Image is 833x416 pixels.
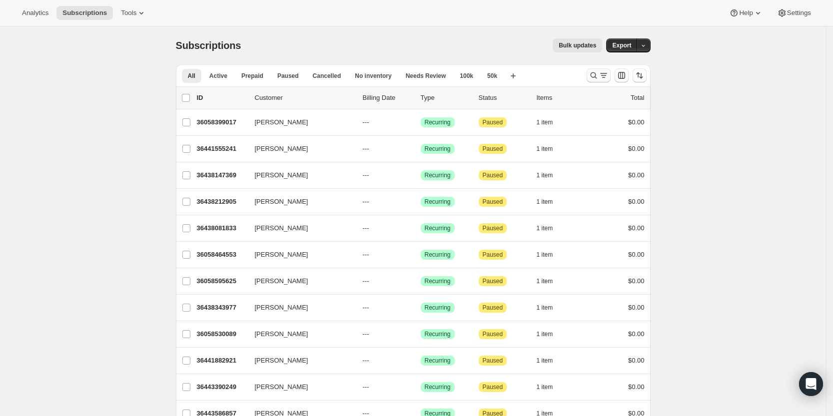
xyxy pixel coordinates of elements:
[56,6,113,20] button: Subscriptions
[633,68,647,82] button: Sort the results
[628,330,645,338] span: $0.00
[483,383,503,391] span: Paused
[460,72,473,80] span: 100k
[483,304,503,312] span: Paused
[537,354,564,368] button: 1 item
[249,247,349,263] button: [PERSON_NAME]
[255,170,308,180] span: [PERSON_NAME]
[255,303,308,313] span: [PERSON_NAME]
[355,72,391,80] span: No inventory
[537,301,564,315] button: 1 item
[313,72,341,80] span: Cancelled
[197,144,247,154] p: 36441555241
[483,277,503,285] span: Paused
[537,168,564,182] button: 1 item
[363,198,369,205] span: ---
[505,69,521,83] button: Create new view
[197,382,247,392] p: 36443390249
[615,68,629,82] button: Customize table column order and visibility
[197,221,645,235] div: 36438081833[PERSON_NAME]---SuccessRecurringAttentionPaused1 item$0.00
[197,303,247,313] p: 36438343977
[363,357,369,364] span: ---
[249,194,349,210] button: [PERSON_NAME]
[483,198,503,206] span: Paused
[425,330,451,338] span: Recurring
[197,250,247,260] p: 36058464553
[628,304,645,311] span: $0.00
[363,93,413,103] p: Billing Date
[255,276,308,286] span: [PERSON_NAME]
[479,93,529,103] p: Status
[197,142,645,156] div: 36441555241[PERSON_NAME]---SuccessRecurringAttentionPaused1 item$0.00
[406,72,446,80] span: Needs Review
[787,9,811,17] span: Settings
[483,171,503,179] span: Paused
[537,93,587,103] div: Items
[249,114,349,130] button: [PERSON_NAME]
[363,277,369,285] span: ---
[197,170,247,180] p: 36438147369
[197,115,645,129] div: 36058399017[PERSON_NAME]---SuccessRecurringAttentionPaused1 item$0.00
[197,354,645,368] div: 36441882921[PERSON_NAME]---SuccessRecurringAttentionPaused1 item$0.00
[363,118,369,126] span: ---
[537,248,564,262] button: 1 item
[587,68,611,82] button: Search and filter results
[249,300,349,316] button: [PERSON_NAME]
[425,304,451,312] span: Recurring
[197,380,645,394] div: 36443390249[PERSON_NAME]---SuccessRecurringAttentionPaused1 item$0.00
[425,357,451,365] span: Recurring
[425,145,451,153] span: Recurring
[255,382,308,392] span: [PERSON_NAME]
[537,251,553,259] span: 1 item
[771,6,817,20] button: Settings
[197,301,645,315] div: 36438343977[PERSON_NAME]---SuccessRecurringAttentionPaused1 item$0.00
[483,330,503,338] span: Paused
[628,171,645,179] span: $0.00
[255,223,308,233] span: [PERSON_NAME]
[739,9,753,17] span: Help
[483,118,503,126] span: Paused
[425,224,451,232] span: Recurring
[537,224,553,232] span: 1 item
[537,327,564,341] button: 1 item
[553,38,602,52] button: Bulk updates
[188,72,195,80] span: All
[197,356,247,366] p: 36441882921
[249,167,349,183] button: [PERSON_NAME]
[255,144,308,154] span: [PERSON_NAME]
[537,274,564,288] button: 1 item
[537,145,553,153] span: 1 item
[612,41,631,49] span: Export
[197,276,247,286] p: 36058595625
[209,72,227,80] span: Active
[255,356,308,366] span: [PERSON_NAME]
[537,198,553,206] span: 1 item
[197,117,247,127] p: 36058399017
[363,171,369,179] span: ---
[62,9,107,17] span: Subscriptions
[537,357,553,365] span: 1 item
[487,72,497,80] span: 50k
[425,171,451,179] span: Recurring
[628,357,645,364] span: $0.00
[483,251,503,259] span: Paused
[537,142,564,156] button: 1 item
[363,330,369,338] span: ---
[631,93,644,103] p: Total
[22,9,48,17] span: Analytics
[723,6,769,20] button: Help
[197,274,645,288] div: 36058595625[PERSON_NAME]---SuccessRecurringAttentionPaused1 item$0.00
[537,304,553,312] span: 1 item
[197,93,645,103] div: IDCustomerBilling DateTypeStatusItemsTotal
[197,327,645,341] div: 36058530089[PERSON_NAME]---SuccessRecurringAttentionPaused1 item$0.00
[115,6,152,20] button: Tools
[363,304,369,311] span: ---
[537,330,553,338] span: 1 item
[425,277,451,285] span: Recurring
[799,372,823,396] div: Open Intercom Messenger
[197,329,247,339] p: 36058530089
[537,118,553,126] span: 1 item
[121,9,136,17] span: Tools
[197,93,247,103] p: ID
[628,251,645,258] span: $0.00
